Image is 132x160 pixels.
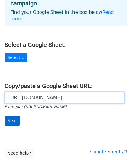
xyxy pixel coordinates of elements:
[5,116,20,126] input: Next
[5,53,27,62] a: Select...
[5,82,127,90] h4: Copy/paste a Google Sheet URL:
[90,149,127,155] a: Google Sheets
[5,41,127,48] h4: Select a Google Sheet:
[11,10,114,21] a: Read more...
[102,131,132,160] div: Widget Obrolan
[5,92,124,103] input: Paste your Google Sheet URL here
[5,105,66,109] small: Example: [URL][DOMAIN_NAME]
[11,9,121,22] p: Find your Google Sheet in the box below
[102,131,132,160] iframe: Chat Widget
[5,149,34,158] a: Need help?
